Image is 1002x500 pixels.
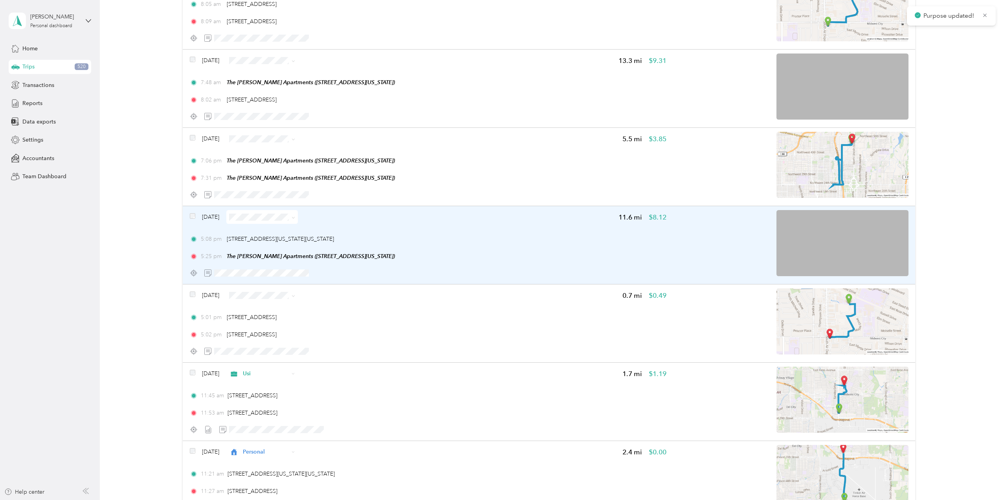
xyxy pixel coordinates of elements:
[22,154,54,162] span: Accountants
[958,456,1002,500] iframe: Everlance-gr Chat Button Frame
[622,134,642,144] span: 5.5 mi
[201,96,223,104] span: 8:02 am
[227,157,395,164] span: The [PERSON_NAME] Apartments ([STREET_ADDRESS][US_STATE])
[228,392,277,399] span: [STREET_ADDRESS]
[227,253,395,259] span: The [PERSON_NAME] Apartments ([STREET_ADDRESS][US_STATE])
[22,99,42,107] span: Reports
[75,63,88,70] span: 520
[202,291,219,299] span: [DATE]
[22,172,66,181] span: Team Dashboard
[618,212,642,222] span: 11.6 mi
[649,291,666,301] span: $0.49
[201,470,224,478] span: 11:21 am
[227,175,395,181] span: The [PERSON_NAME] Apartments ([STREET_ADDRESS][US_STATE])
[227,18,277,25] span: [STREET_ADDRESS]
[4,488,44,496] button: Help center
[22,118,56,126] span: Data exports
[202,448,219,456] span: [DATE]
[618,56,642,66] span: 13.3 mi
[22,81,54,89] span: Transactions
[228,488,277,494] span: [STREET_ADDRESS]
[201,391,224,400] span: 11:45 am
[22,44,38,53] span: Home
[776,210,908,276] img: minimap
[228,470,335,477] span: [STREET_ADDRESS][US_STATE][US_STATE]
[227,79,395,85] span: The [PERSON_NAME] Apartments ([STREET_ADDRESS][US_STATE])
[201,313,223,321] span: 5:01 pm
[622,447,642,457] span: 2.4 mi
[22,63,35,71] span: Trips
[202,213,219,221] span: [DATE]
[201,78,223,87] span: 7:48 am
[201,252,223,260] span: 5:25 pm
[243,448,289,456] span: Personal
[201,409,224,417] span: 11:53 am
[649,212,666,222] span: $8.12
[202,135,219,143] span: [DATE]
[30,24,72,28] div: Personal dashboard
[649,134,666,144] span: $3.85
[227,331,277,338] span: [STREET_ADDRESS]
[649,369,666,379] span: $1.19
[227,1,277,7] span: [STREET_ADDRESS]
[776,367,908,433] img: minimap
[776,54,908,120] img: minimap
[649,447,666,457] span: $0.00
[622,369,642,379] span: 1.7 mi
[923,11,976,21] p: Purpose updated!
[202,56,219,65] span: [DATE]
[622,291,642,301] span: 0.7 mi
[201,487,224,495] span: 11:27 am
[201,17,223,26] span: 8:09 am
[243,369,289,378] span: Usi
[227,236,334,242] span: [STREET_ADDRESS][US_STATE][US_STATE]
[776,132,908,198] img: minimap
[776,288,908,354] img: minimap
[649,56,666,66] span: $9.31
[201,330,223,339] span: 5:02 pm
[30,13,79,21] div: [PERSON_NAME]
[22,136,43,144] span: Settings
[202,369,219,378] span: [DATE]
[201,174,223,182] span: 7:31 pm
[227,314,277,321] span: [STREET_ADDRESS]
[201,235,223,243] span: 5:08 pm
[227,96,277,103] span: [STREET_ADDRESS]
[228,410,277,416] span: [STREET_ADDRESS]
[201,157,223,165] span: 7:06 pm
